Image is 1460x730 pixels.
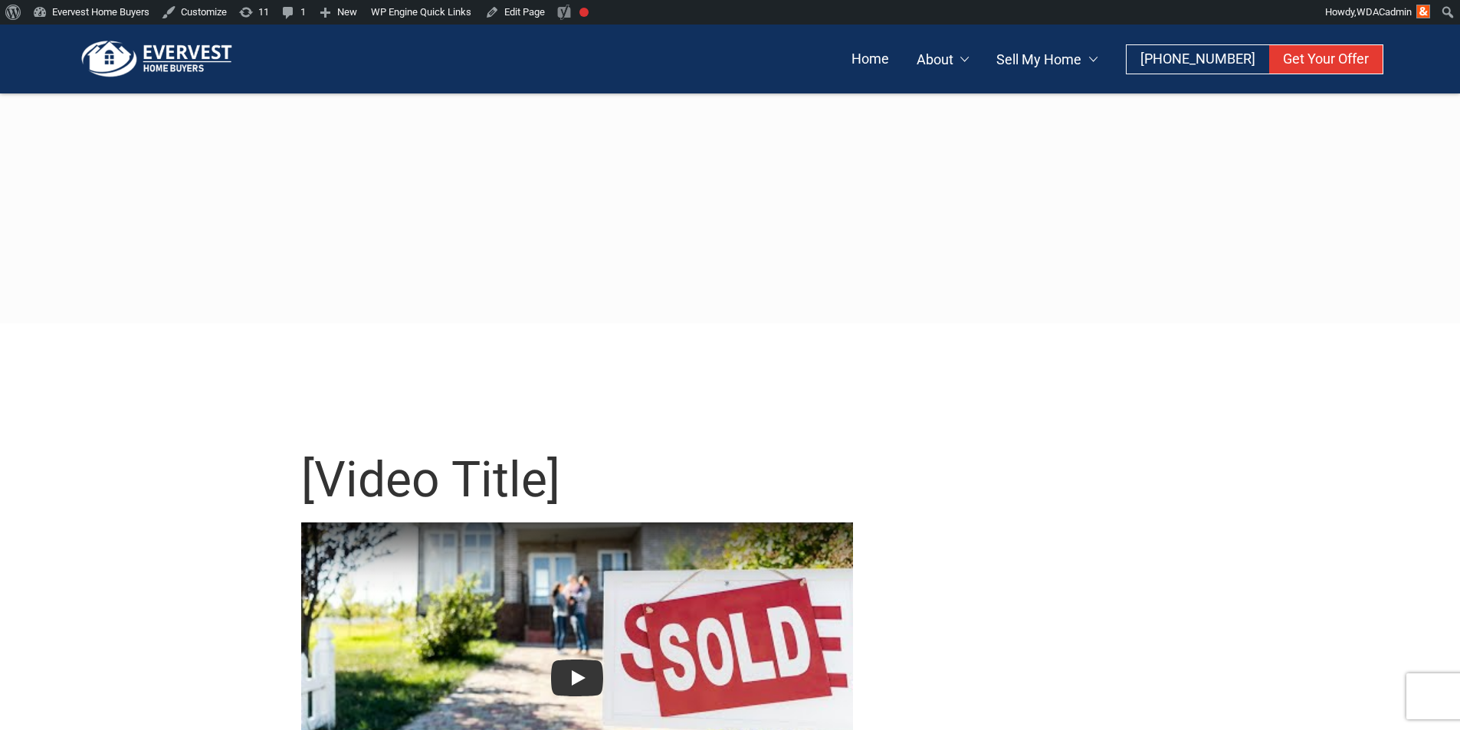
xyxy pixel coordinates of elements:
[301,453,1160,507] h1: [Video Title]
[1127,45,1269,74] a: [PHONE_NUMBER]
[838,45,903,74] a: Home
[1357,6,1412,18] span: WDACadmin
[579,8,589,17] div: Focus keyphrase not set
[983,45,1111,74] a: Sell My Home
[77,40,238,78] img: logo.png
[1269,45,1383,74] a: Get Your Offer
[1140,51,1255,67] span: [PHONE_NUMBER]
[903,45,983,74] a: About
